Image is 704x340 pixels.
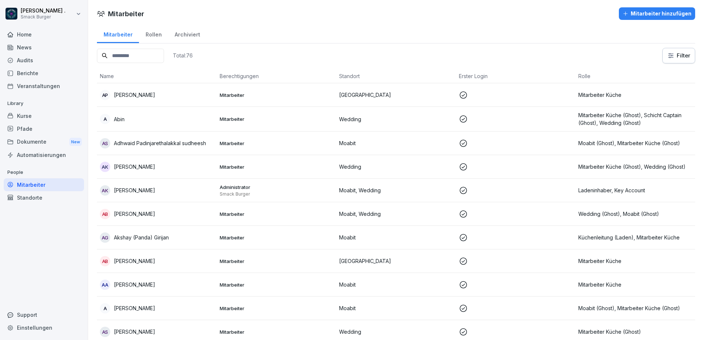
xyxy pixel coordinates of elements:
a: Mitarbeiter [4,178,84,191]
div: Mitarbeiter hinzufügen [623,10,691,18]
p: Mitarbeiter [220,281,334,288]
p: Mitarbeiter [220,305,334,312]
th: Erster Login [456,69,576,83]
a: Home [4,28,84,41]
p: Library [4,98,84,109]
p: Moabit (Ghost), Mitarbeiter Küche (Ghost) [578,139,692,147]
div: A [100,114,110,124]
a: Audits [4,54,84,67]
p: Smack Burger [220,191,334,197]
a: Pfade [4,122,84,135]
a: Rollen [139,24,168,43]
p: Ladeninhaber, Key Account [578,186,692,194]
p: [PERSON_NAME] [114,257,155,265]
th: Name [97,69,217,83]
p: Mitarbeiter Küche (Ghost) [578,328,692,336]
p: [PERSON_NAME] [114,91,155,99]
div: Filter [667,52,690,59]
p: Mitarbeiter Küche (Ghost), Schicht Captain (Ghost), Wedding (Ghost) [578,111,692,127]
p: [PERSON_NAME] [114,304,155,312]
p: Moabit [339,234,453,241]
p: Administrator [220,184,334,190]
p: Mitarbeiter Küche (Ghost), Wedding (Ghost) [578,163,692,171]
p: [PERSON_NAME] [114,281,155,288]
button: Filter [663,48,695,63]
div: ak [100,162,110,172]
div: AP [100,90,110,100]
div: aB [100,209,110,219]
p: [GEOGRAPHIC_DATA] [339,91,453,99]
div: Support [4,308,84,321]
p: Moabit, Wedding [339,186,453,194]
div: News [4,41,84,54]
p: [PERSON_NAME] [114,163,155,171]
p: [PERSON_NAME] [114,328,155,336]
p: Moabit [339,304,453,312]
p: Moabit, Wedding [339,210,453,218]
a: Berichte [4,67,84,80]
p: Mitarbeiter [220,258,334,264]
div: New [69,138,82,146]
p: Total: 76 [173,52,193,59]
p: Mitarbeiter [220,92,334,98]
p: Akshay (Panda) Girijan [114,234,169,241]
p: Küchenleitung (Laden), Mitarbeiter Küche [578,234,692,241]
p: People [4,167,84,178]
a: Archiviert [168,24,206,43]
p: Mitarbeiter [220,211,334,217]
p: Wedding [339,163,453,171]
p: Adhwaid Padinjarethalakkal sudheesh [114,139,206,147]
p: Wedding (Ghost), Moabit (Ghost) [578,210,692,218]
p: Mitarbeiter [220,329,334,335]
div: AK [100,185,110,196]
p: Mitarbeiter Küche [578,281,692,288]
a: Kurse [4,109,84,122]
a: Einstellungen [4,321,84,334]
p: Moabit [339,139,453,147]
th: Standort [336,69,456,83]
th: Berechtigungen [217,69,337,83]
p: [PERSON_NAME] [114,210,155,218]
a: DokumenteNew [4,135,84,149]
a: Mitarbeiter [97,24,139,43]
p: Mitarbeiter Küche [578,91,692,99]
div: aB [100,256,110,266]
div: Dokumente [4,135,84,149]
div: As [100,138,110,148]
p: Mitarbeiter [220,116,334,122]
p: [PERSON_NAME] [114,186,155,194]
div: AA [100,280,110,290]
a: Standorte [4,191,84,204]
th: Rolle [575,69,695,83]
p: Mitarbeiter [220,140,334,147]
button: Mitarbeiter hinzufügen [619,7,695,20]
p: [GEOGRAPHIC_DATA] [339,257,453,265]
p: [PERSON_NAME] . [21,8,66,14]
p: Wedding [339,328,453,336]
p: Moabit (Ghost), Mitarbeiter Küche (Ghost) [578,304,692,312]
p: Mitarbeiter [220,164,334,170]
p: Smack Burger [21,14,66,20]
p: Mitarbeiter [220,234,334,241]
p: Mitarbeiter Küche [578,257,692,265]
div: A [100,303,110,313]
a: Automatisierungen [4,148,84,161]
div: As [100,327,110,337]
p: Wedding [339,115,453,123]
h1: Mitarbeiter [108,9,144,19]
p: Moabit [339,281,453,288]
a: Veranstaltungen [4,80,84,92]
